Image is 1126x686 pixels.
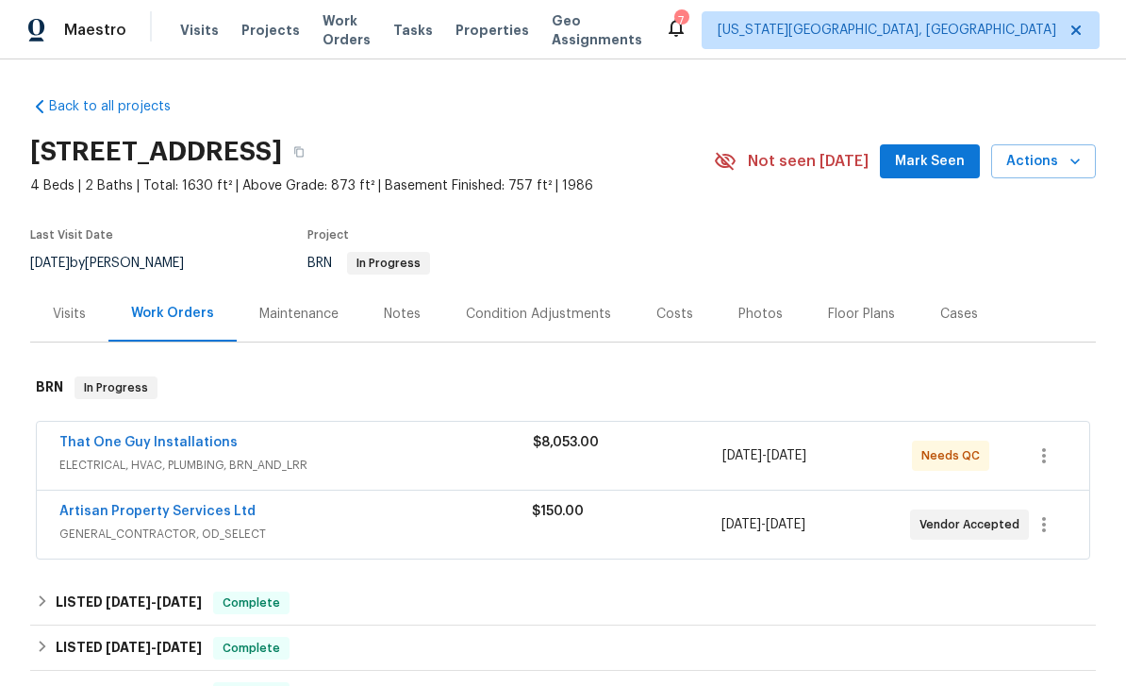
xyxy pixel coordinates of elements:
span: Maestro [64,21,126,40]
button: Copy Address [282,135,316,169]
h6: BRN [36,376,63,399]
a: That One Guy Installations [59,436,238,449]
div: Costs [656,305,693,324]
span: Complete [215,639,288,658]
div: by [PERSON_NAME] [30,252,207,275]
span: - [106,641,202,654]
div: Condition Adjustments [466,305,611,324]
h2: [STREET_ADDRESS] [30,142,282,161]
button: Actions [991,144,1096,179]
div: Notes [384,305,421,324]
span: Mark Seen [895,150,965,174]
span: Needs QC [921,446,987,465]
button: Mark Seen [880,144,980,179]
span: In Progress [349,258,428,269]
span: 4 Beds | 2 Baths | Total: 1630 ft² | Above Grade: 873 ft² | Basement Finished: 757 ft² | 1986 [30,176,714,195]
span: [DATE] [157,641,202,654]
span: In Progress [76,378,156,397]
div: LISTED [DATE]-[DATE]Complete [30,626,1096,671]
span: [DATE] [157,595,202,609]
div: Visits [53,305,86,324]
span: ELECTRICAL, HVAC, PLUMBING, BRN_AND_LRR [59,456,533,475]
span: [DATE] [766,518,805,531]
span: Last Visit Date [30,229,113,241]
span: Work Orders [323,11,371,49]
span: Not seen [DATE] [748,152,869,171]
span: Complete [215,594,288,612]
a: Back to all projects [30,97,211,116]
span: Visits [180,21,219,40]
span: Actions [1006,150,1081,174]
span: [DATE] [30,257,70,270]
span: Project [307,229,349,241]
h6: LISTED [56,637,202,660]
span: - [721,515,805,534]
span: [DATE] [721,518,761,531]
span: Properties [455,21,529,40]
span: $150.00 [532,505,584,518]
div: Cases [940,305,978,324]
h6: LISTED [56,592,202,614]
span: [DATE] [106,595,151,609]
a: Artisan Property Services Ltd [59,505,256,518]
span: [US_STATE][GEOGRAPHIC_DATA], [GEOGRAPHIC_DATA] [718,21,1056,40]
span: [DATE] [106,641,151,654]
span: BRN [307,257,430,270]
div: 7 [674,11,687,30]
div: Maintenance [259,305,339,324]
span: GENERAL_CONTRACTOR, OD_SELECT [59,525,532,544]
div: Floor Plans [828,305,895,324]
span: Geo Assignments [552,11,642,49]
span: [DATE] [767,449,806,462]
span: Projects [241,21,300,40]
div: LISTED [DATE]-[DATE]Complete [30,580,1096,626]
div: Photos [738,305,783,324]
div: Work Orders [131,304,214,323]
span: $8,053.00 [533,436,599,449]
span: Vendor Accepted [919,515,1027,534]
span: - [106,595,202,609]
span: [DATE] [722,449,762,462]
span: - [722,446,806,465]
div: BRN In Progress [30,358,1096,418]
span: Tasks [393,24,433,37]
